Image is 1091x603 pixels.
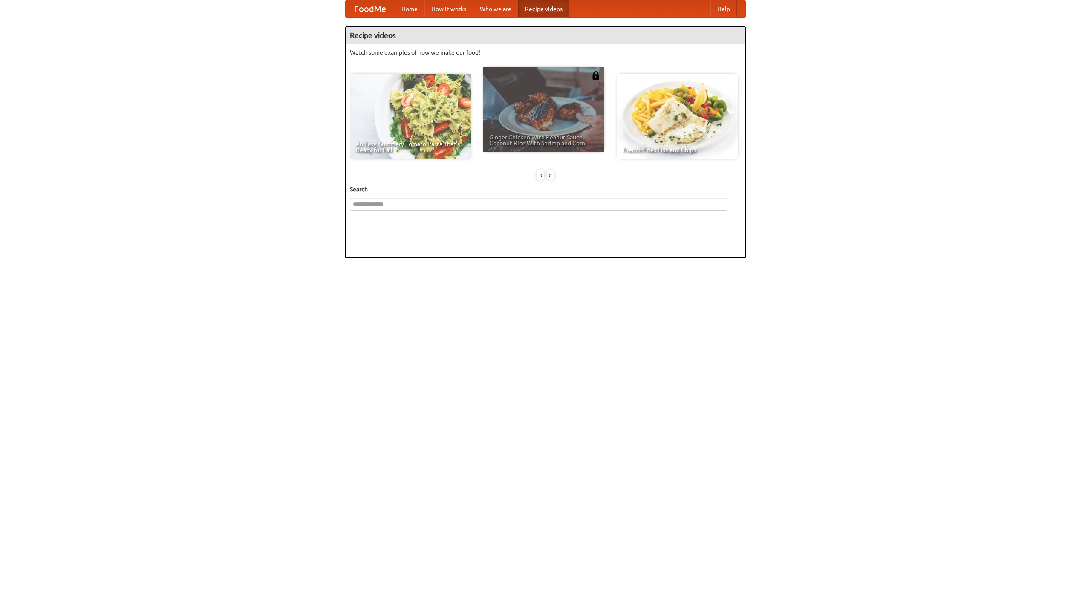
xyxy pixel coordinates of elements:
[592,71,600,80] img: 483408.png
[346,27,745,44] h4: Recipe videos
[350,48,741,57] p: Watch some examples of how we make our food!
[473,0,518,17] a: Who we are
[518,0,569,17] a: Recipe videos
[350,74,471,159] a: An Easy, Summery Tomato Pasta That's Ready for Fall
[356,141,465,153] span: An Easy, Summery Tomato Pasta That's Ready for Fall
[623,147,732,153] span: French Fries Fish and Chips
[710,0,737,17] a: Help
[547,170,554,181] div: »
[395,0,424,17] a: Home
[350,185,741,193] h5: Search
[617,74,738,159] a: French Fries Fish and Chips
[537,170,544,181] div: «
[346,0,395,17] a: FoodMe
[424,0,473,17] a: How it works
